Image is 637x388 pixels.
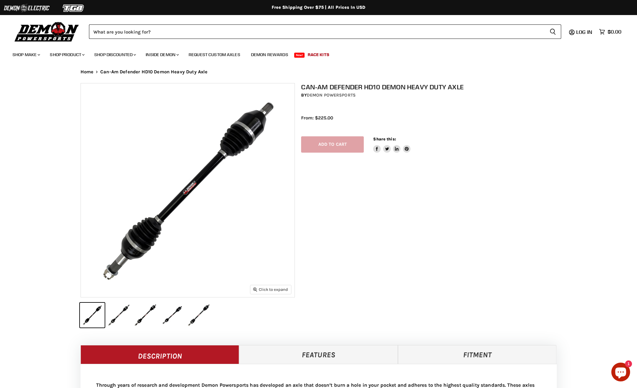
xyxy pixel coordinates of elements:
[576,29,592,35] span: Log in
[239,345,398,364] a: Features
[160,303,185,328] button: IMAGE thumbnail
[80,303,105,328] button: IMAGE thumbnail
[133,303,158,328] button: IMAGE thumbnail
[68,69,569,75] nav: Breadcrumbs
[609,363,632,383] inbox-online-store-chat: Shopify online store chat
[596,27,624,36] a: $0.00
[81,345,239,364] a: Description
[90,48,140,61] a: Shop Discounted
[608,29,621,35] span: $0.00
[545,24,561,39] button: Search
[303,48,334,61] a: Race Kits
[307,92,356,98] a: Demon Powersports
[301,83,563,91] h1: Can-Am Defender HD10 Demon Heavy Duty Axle
[398,345,557,364] a: Fitment
[13,20,81,43] img: Demon Powersports
[89,24,561,39] form: Product
[3,2,50,14] img: Demon Electric Logo 2
[246,48,293,61] a: Demon Rewards
[294,53,305,58] span: New!
[81,83,295,297] img: IMAGE
[100,69,207,75] span: Can-Am Defender HD10 Demon Heavy Duty Axle
[373,137,396,141] span: Share this:
[373,136,410,153] aside: Share this:
[50,2,97,14] img: TGB Logo 2
[107,303,131,328] button: IMAGE thumbnail
[573,29,596,35] a: Log in
[45,48,88,61] a: Shop Product
[250,285,291,294] button: Click to expand
[184,48,245,61] a: Request Custom Axles
[89,24,545,39] input: Search
[253,287,288,292] span: Click to expand
[141,48,183,61] a: Inside Demon
[301,115,333,121] span: From: $225.00
[8,48,44,61] a: Shop Make
[68,5,569,10] div: Free Shipping Over $75 | All Prices In USD
[301,92,563,99] div: by
[8,46,620,61] ul: Main menu
[81,69,94,75] a: Home
[186,303,211,328] button: IMAGE thumbnail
